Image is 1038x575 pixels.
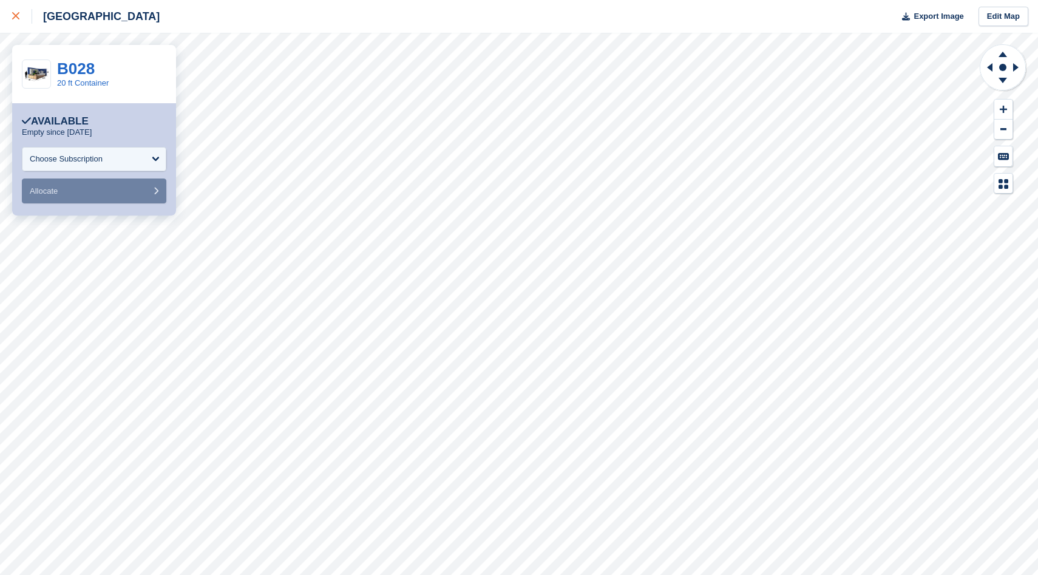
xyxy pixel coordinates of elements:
[994,174,1013,194] button: Map Legend
[32,9,160,24] div: [GEOGRAPHIC_DATA]
[895,7,964,27] button: Export Image
[979,7,1028,27] a: Edit Map
[914,10,963,22] span: Export Image
[57,78,109,87] a: 20 ft Container
[994,100,1013,120] button: Zoom In
[22,179,166,203] button: Allocate
[994,120,1013,140] button: Zoom Out
[30,153,103,165] div: Choose Subscription
[30,186,58,196] span: Allocate
[22,128,92,137] p: Empty since [DATE]
[22,64,50,85] img: 20-ft-container.jpg
[22,115,89,128] div: Available
[994,146,1013,166] button: Keyboard Shortcuts
[57,60,95,78] a: B028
